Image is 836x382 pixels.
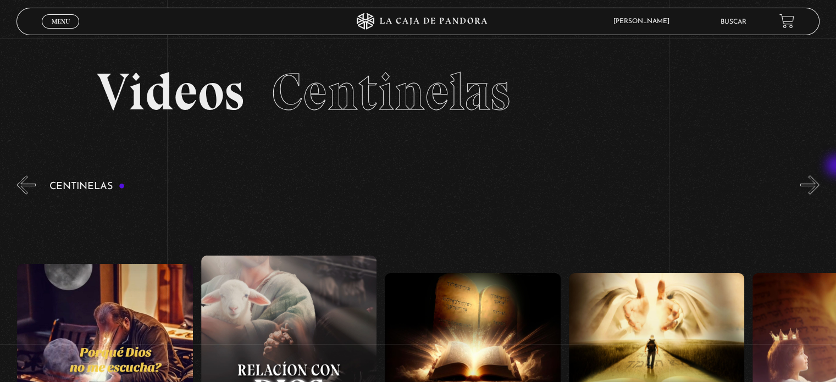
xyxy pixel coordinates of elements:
span: Menu [52,18,70,25]
span: Cerrar [48,27,74,35]
a: View your shopping cart [779,14,794,29]
button: Next [800,175,820,195]
h3: Centinelas [49,181,125,192]
span: Centinelas [272,60,510,123]
h2: Videos [97,66,739,118]
button: Previous [16,175,36,195]
span: [PERSON_NAME] [608,18,680,25]
a: Buscar [721,19,746,25]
